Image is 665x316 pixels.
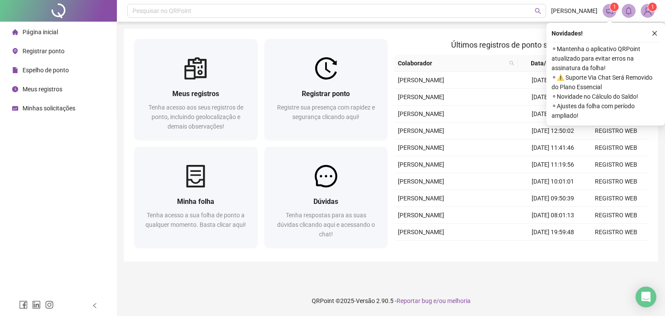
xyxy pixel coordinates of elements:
span: [PERSON_NAME] [398,77,444,84]
span: Espelho de ponto [23,67,69,74]
sup: 1 [610,3,619,11]
span: Página inicial [23,29,58,35]
span: close [652,30,658,36]
span: ⚬ Novidade no Cálculo do Saldo! [552,92,660,101]
span: facebook [19,300,28,309]
span: [PERSON_NAME] [398,212,444,219]
span: Data/Hora [521,58,569,68]
span: schedule [12,105,18,111]
td: REGISTRO WEB [584,224,648,241]
span: [PERSON_NAME] [398,94,444,100]
span: [PERSON_NAME] [398,229,444,235]
span: Últimos registros de ponto sincronizados [451,40,591,49]
span: Minhas solicitações [23,105,75,112]
span: search [535,8,541,14]
span: search [509,61,514,66]
span: Meus registros [172,90,219,98]
td: [DATE] 19:19:27 [521,241,584,258]
div: Open Intercom Messenger [636,287,656,307]
td: REGISTRO WEB [584,156,648,173]
a: Meus registrosTenha acesso aos seus registros de ponto, incluindo geolocalização e demais observa... [134,39,258,140]
span: Dúvidas [313,197,338,206]
span: environment [12,48,18,54]
span: Colaborador [398,58,506,68]
span: file [12,67,18,73]
img: 85476 [641,4,654,17]
td: [DATE] 13:01:35 [521,106,584,123]
span: [PERSON_NAME] [551,6,597,16]
span: notification [606,7,613,15]
td: [DATE] 10:01:01 [521,173,584,190]
span: linkedin [32,300,41,309]
span: [PERSON_NAME] [398,110,444,117]
td: [DATE] 09:50:39 [521,190,584,207]
td: REGISTRO WEB [584,241,648,258]
td: [DATE] 08:01:13 [521,207,584,224]
span: Tenha respostas para as suas dúvidas clicando aqui e acessando o chat! [277,212,375,238]
span: [PERSON_NAME] [398,161,444,168]
sup: Atualize o seu contato no menu Meus Dados [648,3,657,11]
th: Data/Hora [518,55,579,72]
span: ⚬ Mantenha o aplicativo QRPoint atualizado para evitar erros na assinatura da folha! [552,44,660,73]
span: ⚬ Ajustes da folha com período ampliado! [552,101,660,120]
td: [DATE] 12:50:02 [521,123,584,139]
span: Tenha acesso aos seus registros de ponto, incluindo geolocalização e demais observações! [148,104,243,130]
span: clock-circle [12,86,18,92]
td: [DATE] 13:53:51 [521,72,584,89]
span: instagram [45,300,54,309]
td: [DATE] 11:19:56 [521,156,584,173]
span: Novidades ! [552,29,583,38]
span: [PERSON_NAME] [398,178,444,185]
span: search [507,57,516,70]
td: [DATE] 14:00:42 [521,89,584,106]
a: Minha folhaTenha acesso a sua folha de ponto a qualquer momento. Basta clicar aqui! [134,147,258,248]
span: Tenha acesso a sua folha de ponto a qualquer momento. Basta clicar aqui! [145,212,246,228]
span: Registrar ponto [23,48,65,55]
a: Registrar pontoRegistre sua presença com rapidez e segurança clicando aqui! [265,39,388,140]
span: [PERSON_NAME] [398,195,444,202]
td: REGISTRO WEB [584,207,648,224]
span: bell [625,7,633,15]
span: Minha folha [177,197,214,206]
span: 1 [613,4,616,10]
span: Versão [356,297,375,304]
a: DúvidasTenha respostas para as suas dúvidas clicando aqui e acessando o chat! [265,147,388,248]
td: REGISTRO WEB [584,190,648,207]
span: home [12,29,18,35]
span: 1 [651,4,654,10]
span: Meus registros [23,86,62,93]
td: REGISTRO WEB [584,173,648,190]
span: [PERSON_NAME] [398,144,444,151]
span: ⚬ ⚠️ Suporte Via Chat Será Removido do Plano Essencial [552,73,660,92]
td: [DATE] 19:59:48 [521,224,584,241]
span: Reportar bug e/ou melhoria [397,297,471,304]
td: REGISTRO WEB [584,139,648,156]
span: [PERSON_NAME] [398,127,444,134]
td: REGISTRO WEB [584,123,648,139]
footer: QRPoint © 2025 - 2.90.5 - [117,286,665,316]
span: Registrar ponto [302,90,350,98]
span: left [92,303,98,309]
span: Registre sua presença com rapidez e segurança clicando aqui! [277,104,375,120]
td: [DATE] 11:41:46 [521,139,584,156]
